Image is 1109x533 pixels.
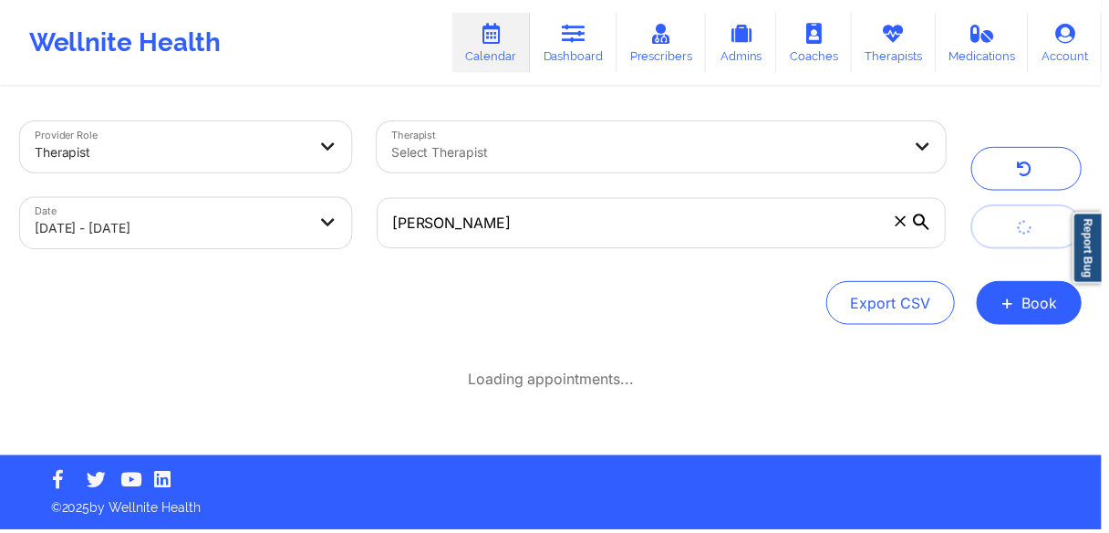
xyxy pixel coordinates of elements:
a: Therapists [857,13,942,73]
p: © 2025 by Wellnite Health [38,489,1071,520]
div: Loading appointments... [20,372,1089,391]
a: Account [1035,13,1109,73]
div: [DATE] - [DATE] [35,210,308,250]
a: Calendar [455,13,534,73]
a: Coaches [782,13,857,73]
a: Report Bug [1080,214,1109,286]
button: +Book [983,283,1089,327]
a: Prescribers [621,13,711,73]
a: Medications [942,13,1036,73]
button: Export CSV [832,283,961,327]
a: Admins [710,13,782,73]
div: Therapist [35,133,308,173]
span: + [1008,299,1021,309]
input: Search by patient email [379,199,952,250]
a: Dashboard [534,13,621,73]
